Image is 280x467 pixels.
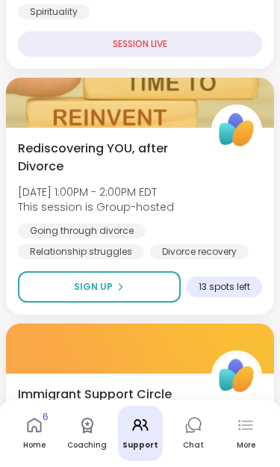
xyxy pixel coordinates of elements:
[43,411,49,424] span: 6
[74,280,113,294] span: Sign Up
[214,107,260,153] img: ShareWell
[18,185,174,200] span: [DATE] 1:00PM - 2:00PM EDT
[18,244,144,259] div: Relationship struggles
[12,406,57,461] a: Home6
[18,223,146,238] div: Going through divorce
[18,271,181,303] button: Sign Up
[18,31,262,57] div: SESSION LIVE
[199,281,250,293] span: 13 spots left
[18,140,195,176] span: Rediscovering YOU, after Divorce
[18,200,174,214] span: This session is Group-hosted
[237,440,255,451] div: More
[65,406,110,461] a: Coaching
[18,4,90,19] div: Spirituality
[171,406,216,461] a: Chat
[67,440,107,451] div: Coaching
[23,440,46,451] div: Home
[150,244,249,259] div: Divorce recovery
[183,440,204,451] div: Chat
[18,386,172,403] span: Immigrant Support Circle
[214,353,260,399] img: ShareWell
